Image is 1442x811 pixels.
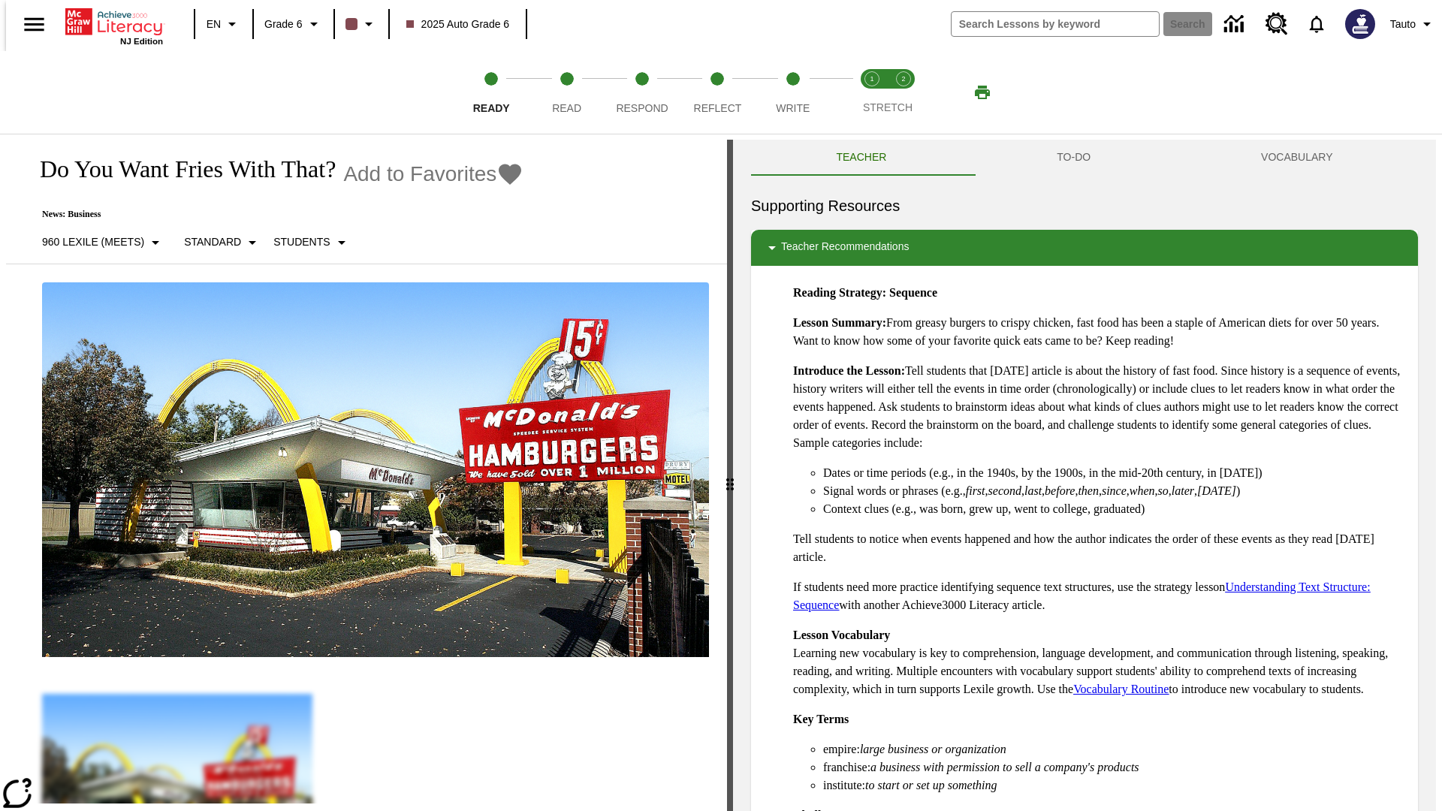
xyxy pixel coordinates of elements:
p: Tell students that [DATE] article is about the history of fast food. Since history is a sequence ... [793,362,1406,452]
em: second [988,484,1021,497]
h1: Do You Want Fries With That? [24,155,336,183]
strong: Introduce the Lesson: [793,364,905,377]
li: institute: [823,776,1406,794]
text: 2 [901,75,905,83]
button: Open side menu [12,2,56,47]
img: One of the first McDonald's stores, with the iconic red sign and golden arches. [42,282,709,658]
button: Ready step 1 of 5 [448,51,535,134]
p: News: Business [24,209,523,220]
button: Print [958,79,1006,106]
text: 1 [870,75,873,83]
button: Reflect step 4 of 5 [674,51,761,134]
button: Add to Favorites - Do You Want Fries With That? [343,161,523,187]
a: Notifications [1297,5,1336,44]
em: when [1130,484,1155,497]
em: so [1158,484,1169,497]
button: Stretch Read step 1 of 2 [850,51,894,134]
a: Vocabulary Routine [1073,683,1169,695]
span: Read [552,102,581,114]
p: From greasy burgers to crispy chicken, fast food has been a staple of American diets for over 50 ... [793,314,1406,350]
li: Signal words or phrases (e.g., , , , , , , , , , ) [823,482,1406,500]
em: large business or organization [860,743,1006,755]
span: 2025 Auto Grade 6 [406,17,510,32]
button: VOCABULARY [1176,140,1418,176]
button: TO-DO [972,140,1176,176]
strong: Lesson Summary: [793,316,886,329]
span: NJ Edition [120,37,163,46]
em: then [1078,484,1099,497]
li: empire: [823,740,1406,758]
button: Read step 2 of 5 [523,51,610,134]
strong: Sequence [889,286,937,299]
em: last [1024,484,1042,497]
em: first [966,484,985,497]
button: Select a new avatar [1336,5,1384,44]
button: Respond step 3 of 5 [599,51,686,134]
button: Select Student [267,229,356,256]
li: Dates or time periods (e.g., in the 1940s, by the 1900s, in the mid-20th century, in [DATE]) [823,464,1406,482]
div: Instructional Panel Tabs [751,140,1418,176]
p: 960 Lexile (Meets) [42,234,144,250]
em: [DATE] [1197,484,1236,497]
div: Home [65,5,163,46]
button: Write step 5 of 5 [750,51,837,134]
li: franchise: [823,758,1406,776]
button: Grade: Grade 6, Select a grade [258,11,329,38]
em: before [1045,484,1075,497]
a: Resource Center, Will open in new tab [1256,4,1297,44]
span: Ready [473,102,510,114]
span: Write [776,102,810,114]
button: Select Lexile, 960 Lexile (Meets) [36,229,170,256]
a: Understanding Text Structure: Sequence [793,580,1371,611]
em: to start or set up something [865,779,997,791]
h6: Supporting Resources [751,194,1418,218]
div: reading [6,140,727,803]
button: Language: EN, Select a language [200,11,248,38]
span: Reflect [694,102,742,114]
strong: Key Terms [793,713,849,725]
button: Class color is dark brown. Change class color [339,11,384,38]
div: Teacher Recommendations [751,230,1418,266]
em: later [1172,484,1194,497]
div: activity [733,140,1436,811]
strong: Lesson Vocabulary [793,629,890,641]
strong: Reading Strategy: [793,286,886,299]
p: Learning new vocabulary is key to comprehension, language development, and communication through ... [793,626,1406,698]
div: Press Enter or Spacebar and then press right and left arrow keys to move the slider [727,140,733,811]
span: Grade 6 [264,17,303,32]
span: STRETCH [863,101,913,113]
p: If students need more practice identifying sequence text structures, use the strategy lesson with... [793,578,1406,614]
button: Scaffolds, Standard [178,229,267,256]
span: Respond [616,102,668,114]
input: search field [952,12,1159,36]
img: Avatar [1345,9,1375,39]
li: Context clues (e.g., was born, grew up, went to college, graduated) [823,500,1406,518]
button: Profile/Settings [1384,11,1442,38]
button: Teacher [751,140,972,176]
span: Tauto [1390,17,1416,32]
p: Teacher Recommendations [781,239,909,257]
p: Students [273,234,330,250]
em: since [1102,484,1127,497]
a: Data Center [1215,4,1256,45]
span: EN [207,17,221,32]
button: Stretch Respond step 2 of 2 [882,51,925,134]
p: Standard [184,234,241,250]
span: Add to Favorites [343,162,496,186]
p: Tell students to notice when events happened and how the author indicates the order of these even... [793,530,1406,566]
em: a business with permission to sell a company's products [870,761,1139,773]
